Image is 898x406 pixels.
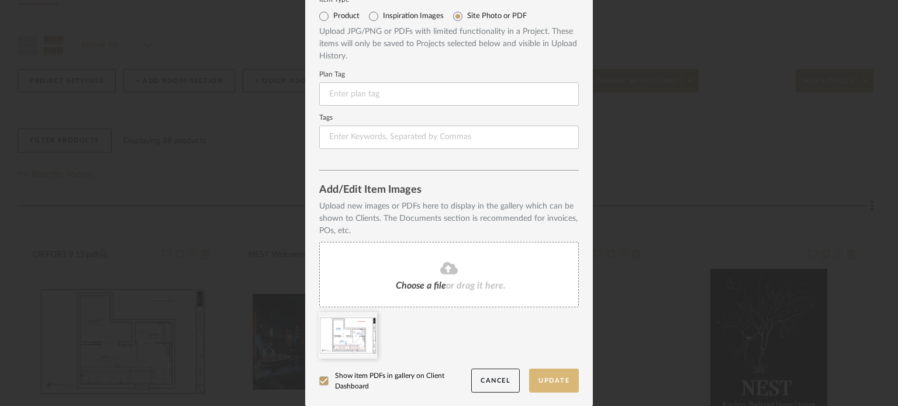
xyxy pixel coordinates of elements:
label: Inspiration Images [383,12,444,21]
label: Product [333,12,360,21]
div: Add/Edit Item Images [319,185,579,196]
label: Plan Tag [319,72,579,78]
mat-radio-group: Select item type [319,7,579,26]
label: Show item PDFs in gallery on Client Dashboard [319,370,471,391]
label: Tags [319,115,579,121]
input: Enter plan tag [319,82,579,106]
div: Upload new images or PDFs here to display in the gallery which can be shown to Clients. The Docum... [319,200,579,237]
button: Cancel [471,369,520,393]
input: Enter Keywords, Separated by Commas [319,126,579,149]
div: Upload JPG/PNG or PDFs with limited functionality in a Project. These items will only be saved to... [319,26,579,63]
label: Site Photo or PDF [467,12,527,21]
button: Update [529,369,579,393]
span: Choose a file [396,281,446,290]
span: or drag it here. [446,281,506,290]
